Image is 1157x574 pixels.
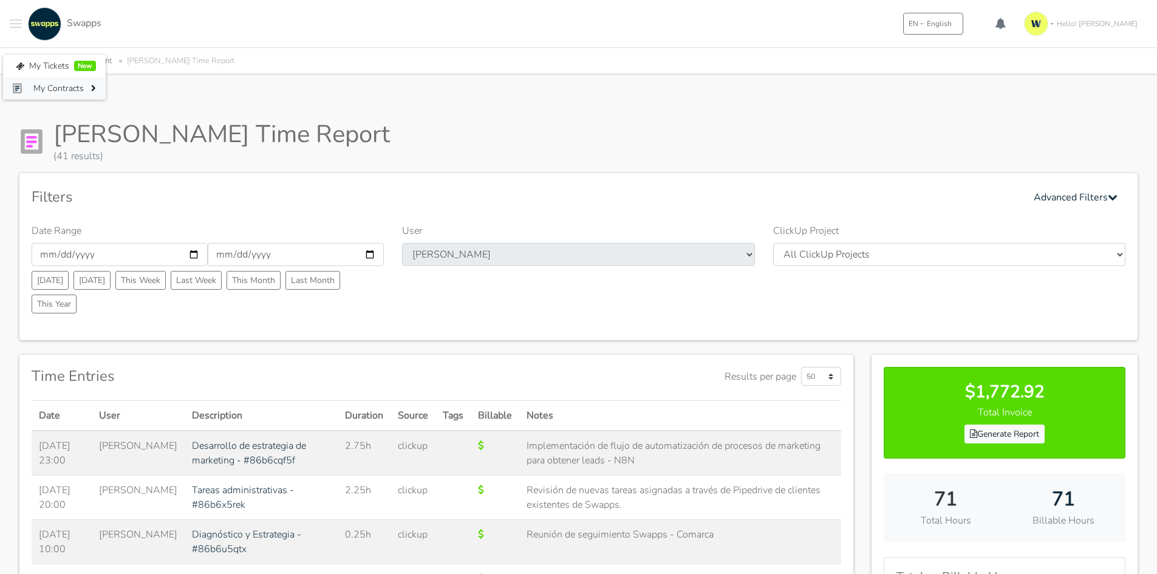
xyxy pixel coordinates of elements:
[67,16,101,30] span: Swapps
[32,401,92,431] th: Date
[391,431,435,476] td: clickup
[92,431,185,476] td: [PERSON_NAME]
[192,528,301,556] a: Diagnóstico y Estrategia - #86b6u5qtx
[92,476,185,520] td: [PERSON_NAME]
[391,520,435,564] td: clickup
[19,129,44,154] img: Report Icon
[903,13,963,35] button: ENEnglish
[285,271,340,290] button: Last Month
[53,120,390,149] h1: [PERSON_NAME] Time Report
[391,401,435,431] th: Source
[32,271,69,290] button: [DATE]
[338,476,391,520] td: 2.25h
[32,188,73,206] h4: Filters
[185,401,338,431] th: Description
[338,431,391,476] td: 2.75h
[29,60,69,72] span: My Tickets
[1026,185,1125,209] button: Advanced Filters
[192,439,306,467] a: Desarrollo de estrategia de marketing - #86b6cqf5f
[338,520,391,564] td: 0.25h
[1014,488,1113,511] h2: 71
[519,401,841,431] th: Notes
[28,7,61,41] img: swapps-linkedin-v2.jpg
[25,7,101,41] a: Swapps
[471,401,519,431] th: Billable
[92,401,185,431] th: User
[435,401,471,431] th: Tags
[74,61,96,72] span: New
[773,224,839,238] label: ClickUp Project
[114,54,234,68] li: [PERSON_NAME] Time Report
[32,520,92,564] td: [DATE] 10:00
[402,224,422,238] label: User
[3,55,106,77] a: My Tickets New
[1019,7,1147,41] a: Hello! [PERSON_NAME]
[3,77,106,100] a: My Contracts
[725,369,796,384] label: Results per page
[33,82,88,95] span: My Contracts
[391,476,435,520] td: clickup
[32,431,92,476] td: [DATE] 23:00
[92,520,185,564] td: [PERSON_NAME]
[896,513,995,528] p: Total Hours
[192,483,294,511] a: Tareas administrativas - #86b6x5rek
[10,7,22,41] button: Toggle navigation menu
[338,401,391,431] th: Duration
[1024,12,1048,36] img: isotipo-3-3e143c57.png
[519,476,841,520] td: Revisión de nuevas tareas asignadas a través de Pipedrive de clientes existentes de Swapps.
[1014,513,1113,528] p: Billable Hours
[32,295,77,313] button: This Year
[32,367,115,385] h4: Time Entries
[896,405,1113,420] p: Total Invoice
[115,271,166,290] button: This Week
[896,488,995,511] h2: 71
[73,271,111,290] button: [DATE]
[964,425,1045,443] a: Generate Report
[3,55,106,100] ul: Toggle navigation menu
[927,18,952,29] span: English
[519,431,841,476] td: Implementación de flujo de automatización de procesos de marketing para obtener leads - N8N
[53,149,390,163] div: (41 results)
[1057,18,1138,29] span: Hello! [PERSON_NAME]
[32,476,92,520] td: [DATE] 20:00
[32,224,81,238] label: Date Range
[896,382,1113,403] h3: $1,772.92
[519,520,841,564] td: Reunión de seguimiento Swapps - Comarca
[227,271,281,290] button: This Month
[171,271,222,290] button: Last Week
